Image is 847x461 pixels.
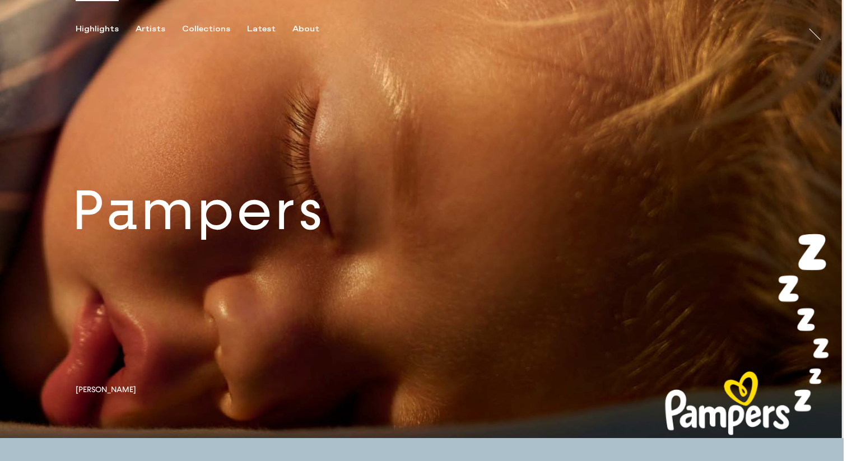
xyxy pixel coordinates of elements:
div: Artists [136,24,165,34]
button: Latest [247,24,292,34]
div: Latest [247,24,276,34]
div: Collections [182,24,230,34]
button: Highlights [76,24,136,34]
button: About [292,24,336,34]
button: Collections [182,24,247,34]
div: About [292,24,319,34]
div: Highlights [76,24,119,34]
button: Artists [136,24,182,34]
